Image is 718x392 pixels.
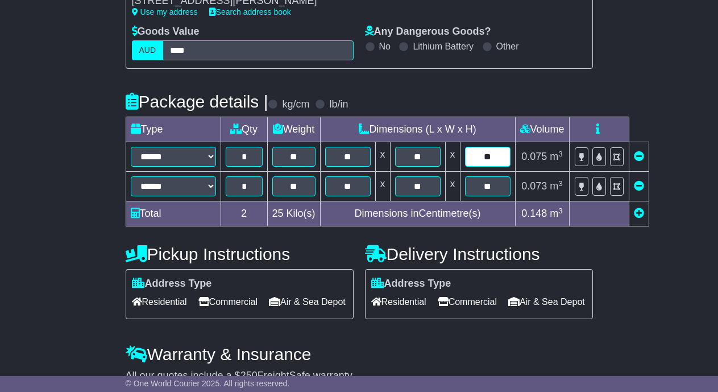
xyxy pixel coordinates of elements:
[445,172,460,201] td: x
[132,293,187,311] span: Residential
[438,293,497,311] span: Commercial
[126,201,221,226] td: Total
[558,150,563,158] sup: 3
[126,245,354,263] h4: Pickup Instructions
[221,117,267,142] td: Qty
[521,151,547,162] span: 0.075
[126,370,593,382] div: All our quotes include a $ FreightSafe warranty.
[282,98,309,111] label: kg/cm
[379,41,391,52] label: No
[558,207,563,215] sup: 3
[375,142,390,172] td: x
[550,208,563,219] span: m
[132,40,164,60] label: AUD
[634,151,644,162] a: Remove this item
[240,370,258,381] span: 250
[209,7,291,16] a: Search address book
[634,208,644,219] a: Add new item
[496,41,519,52] label: Other
[550,151,563,162] span: m
[126,379,290,388] span: © One World Courier 2025. All rights reserved.
[375,172,390,201] td: x
[445,142,460,172] td: x
[267,117,320,142] td: Weight
[320,117,515,142] td: Dimensions (L x W x H)
[558,179,563,188] sup: 3
[272,208,284,219] span: 25
[126,345,593,364] h4: Warranty & Insurance
[269,293,346,311] span: Air & Sea Depot
[132,278,212,290] label: Address Type
[371,278,451,290] label: Address Type
[508,293,585,311] span: Air & Sea Depot
[521,208,547,219] span: 0.148
[132,26,200,38] label: Goods Value
[132,7,198,16] a: Use my address
[371,293,426,311] span: Residential
[634,180,644,192] a: Remove this item
[550,180,563,192] span: m
[365,26,491,38] label: Any Dangerous Goods?
[329,98,348,111] label: lb/in
[365,245,593,263] h4: Delivery Instructions
[221,201,267,226] td: 2
[515,117,569,142] td: Volume
[126,117,221,142] td: Type
[198,293,258,311] span: Commercial
[126,92,268,111] h4: Package details |
[267,201,320,226] td: Kilo(s)
[320,201,515,226] td: Dimensions in Centimetre(s)
[413,41,474,52] label: Lithium Battery
[521,180,547,192] span: 0.073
